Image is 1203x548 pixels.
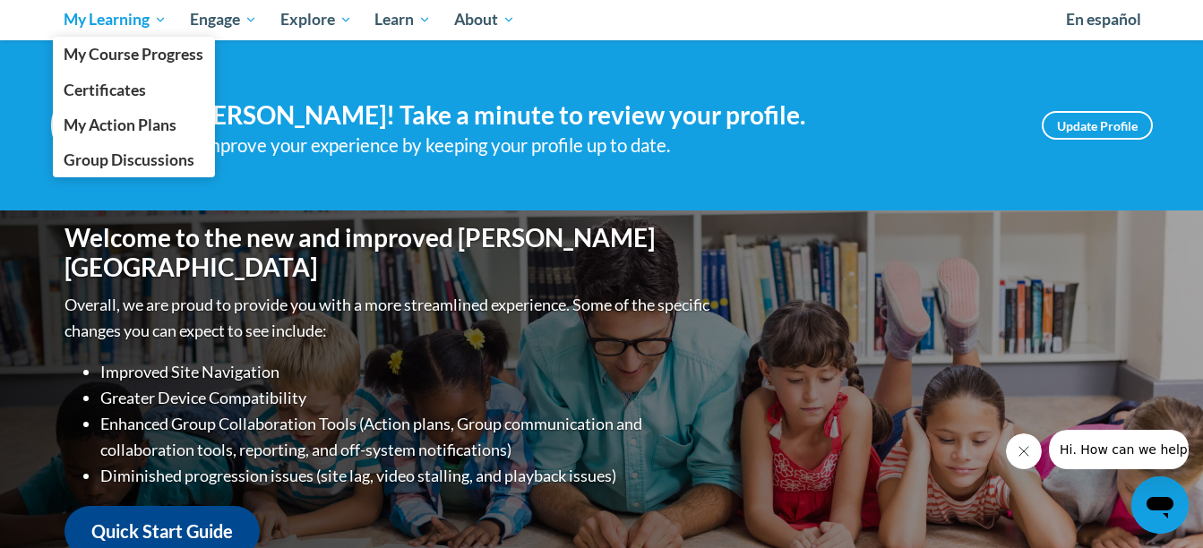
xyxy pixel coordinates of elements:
[64,150,194,169] span: Group Discussions
[64,292,714,344] p: Overall, we are proud to provide you with a more streamlined experience. Some of the specific cha...
[1042,111,1153,140] a: Update Profile
[159,131,1015,160] div: Help improve your experience by keeping your profile up to date.
[53,73,216,107] a: Certificates
[64,45,203,64] span: My Course Progress
[374,9,431,30] span: Learn
[53,37,216,72] a: My Course Progress
[1054,1,1153,39] a: En español
[64,9,167,30] span: My Learning
[1049,430,1189,469] iframe: Message from company
[64,116,176,134] span: My Action Plans
[1066,10,1141,29] span: En español
[190,9,257,30] span: Engage
[1131,476,1189,534] iframe: Button to launch messaging window
[454,9,515,30] span: About
[64,81,146,99] span: Certificates
[64,223,714,283] h1: Welcome to the new and improved [PERSON_NAME][GEOGRAPHIC_DATA]
[53,107,216,142] a: My Action Plans
[280,9,352,30] span: Explore
[51,85,132,166] img: Profile Image
[1006,433,1042,469] iframe: Close message
[53,142,216,177] a: Group Discussions
[11,13,145,27] span: Hi. How can we help?
[100,463,714,489] li: Diminished progression issues (site lag, video stalling, and playback issues)
[100,385,714,411] li: Greater Device Compatibility
[159,100,1015,131] h4: Hi [PERSON_NAME]! Take a minute to review your profile.
[100,359,714,385] li: Improved Site Navigation
[100,411,714,463] li: Enhanced Group Collaboration Tools (Action plans, Group communication and collaboration tools, re...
